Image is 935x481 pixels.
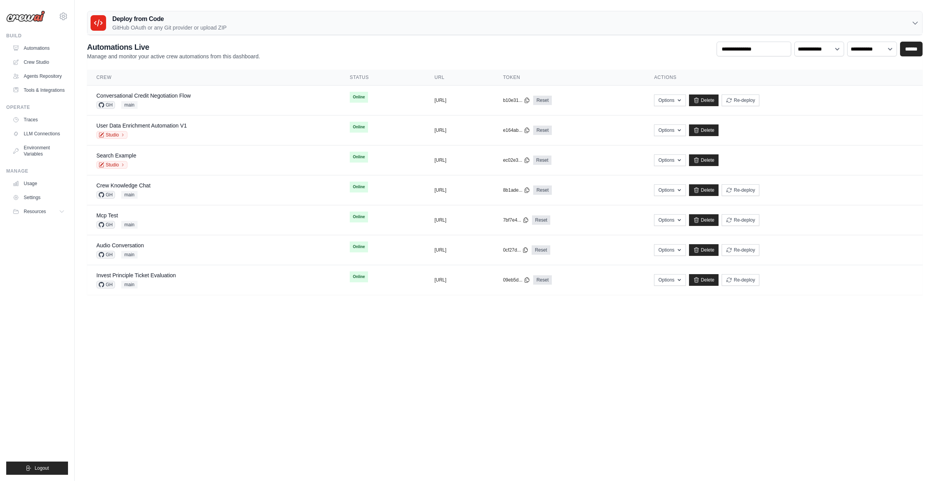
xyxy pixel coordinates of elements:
button: e164ab... [503,127,530,133]
span: Resources [24,208,46,215]
a: Environment Variables [9,142,68,160]
button: Re-deploy [722,94,759,106]
span: main [121,281,138,289]
span: Online [350,271,368,282]
a: Studio [96,161,127,169]
a: Delete [689,244,719,256]
button: 0cf27d... [503,247,529,253]
button: Options [654,274,686,286]
button: Re-deploy [722,184,759,196]
div: Operate [6,104,68,110]
a: Reset [533,156,551,165]
span: Online [350,152,368,163]
button: Options [654,184,686,196]
button: Re-deploy [722,214,759,226]
th: Token [494,70,645,86]
button: Options [654,94,686,106]
th: Crew [87,70,340,86]
a: Reset [532,215,550,225]
a: Delete [689,94,719,106]
span: GH [96,221,115,229]
a: Reset [533,96,551,105]
span: Online [350,122,368,133]
a: Reset [533,126,551,135]
a: Conversational Credit Negotiation Flow [96,93,191,99]
div: Manage [6,168,68,174]
a: Delete [689,154,719,166]
button: Re-deploy [722,274,759,286]
a: Reset [533,275,551,285]
h3: Deploy from Code [112,14,227,24]
button: 7bf7e4... [503,217,529,223]
p: GitHub OAuth or any Git provider or upload ZIP [112,24,227,31]
span: Online [350,241,368,252]
button: Options [654,154,686,166]
button: Options [654,124,686,136]
a: Search Example [96,152,136,159]
a: Delete [689,214,719,226]
a: Delete [689,124,719,136]
span: GH [96,191,115,199]
button: Resources [9,205,68,218]
span: GH [96,251,115,259]
span: main [121,251,138,259]
a: Reset [533,185,551,195]
span: main [121,221,138,229]
th: Status [340,70,425,86]
button: ec02e3... [503,157,530,163]
p: Manage and monitor your active crew automations from this dashboard. [87,52,260,60]
a: Delete [689,184,719,196]
span: Logout [35,465,49,471]
a: Traces [9,114,68,126]
span: Online [350,182,368,192]
span: main [121,101,138,109]
a: Tools & Integrations [9,84,68,96]
a: Audio Conversation [96,242,144,248]
div: Build [6,33,68,39]
a: Studio [96,131,127,139]
img: Logo [6,10,45,22]
span: Online [350,92,368,103]
a: Invest Principle Ticket Evaluation [96,272,176,278]
a: Usage [9,177,68,190]
a: Mcp Test [96,212,118,219]
span: main [121,191,138,199]
a: Settings [9,191,68,204]
button: Re-deploy [722,244,759,256]
button: b10e31... [503,97,530,103]
a: Crew Studio [9,56,68,68]
a: User Data Enrichment Automation V1 [96,122,187,129]
a: Agents Repository [9,70,68,82]
a: Delete [689,274,719,286]
button: Options [654,244,686,256]
th: Actions [645,70,923,86]
a: Reset [532,245,550,255]
button: 09eb5d... [503,277,530,283]
button: Options [654,214,686,226]
button: Logout [6,462,68,475]
a: Automations [9,42,68,54]
h2: Automations Live [87,42,260,52]
span: GH [96,101,115,109]
span: GH [96,281,115,289]
a: Crew Knowledge Chat [96,182,150,189]
button: 8b1ade... [503,187,530,193]
a: LLM Connections [9,128,68,140]
th: URL [425,70,494,86]
span: Online [350,212,368,222]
